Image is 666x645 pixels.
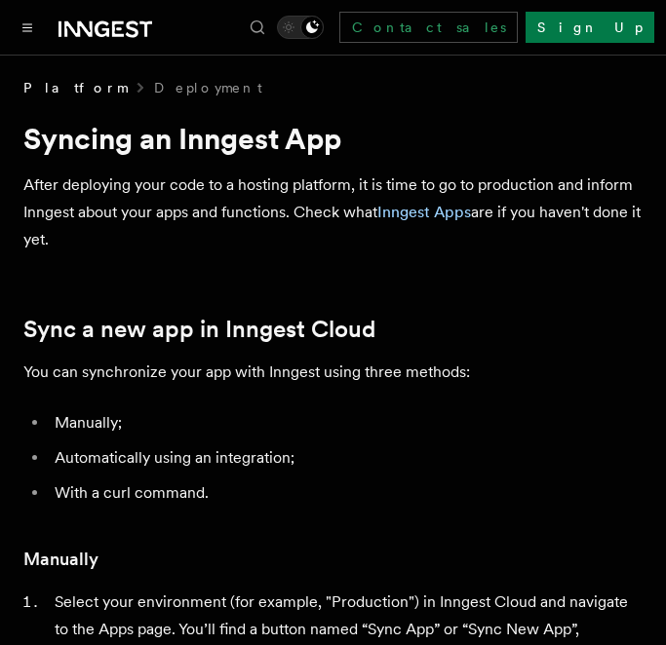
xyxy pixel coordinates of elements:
button: Toggle navigation [16,16,39,39]
a: Sign Up [526,12,654,43]
li: With a curl command. [49,479,643,507]
a: Sync a new app in Inngest Cloud [23,316,375,343]
p: You can synchronize your app with Inngest using three methods: [23,359,643,386]
h1: Syncing an Inngest App [23,121,643,156]
li: Manually; [49,409,643,436]
a: Contact sales [339,12,518,43]
a: Deployment [154,78,262,97]
li: Automatically using an integration; [49,444,643,472]
p: After deploying your code to a hosting platform, it is time to go to production and inform Innges... [23,171,643,253]
button: Toggle dark mode [277,16,324,39]
span: Platform [23,78,127,97]
a: Manually [23,546,98,573]
button: Find something... [246,16,269,39]
a: Inngest Apps [377,203,471,221]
